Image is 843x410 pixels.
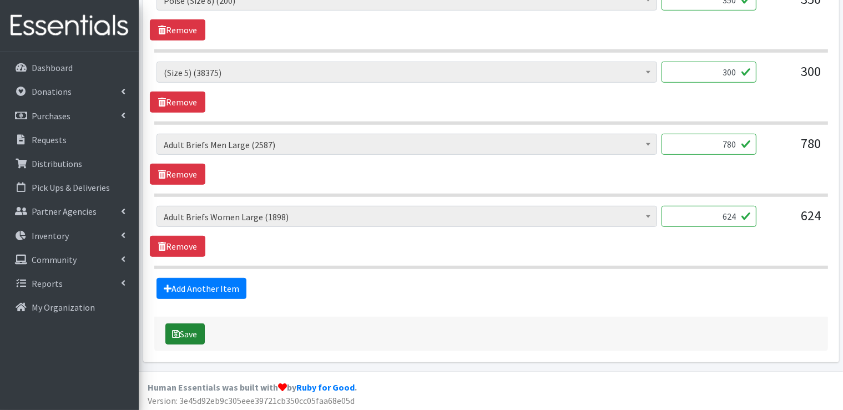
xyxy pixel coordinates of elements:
[150,92,205,113] a: Remove
[4,296,134,318] a: My Organization
[4,57,134,79] a: Dashboard
[4,105,134,127] a: Purchases
[150,236,205,257] a: Remove
[4,153,134,175] a: Distributions
[765,206,821,236] div: 624
[4,200,134,222] a: Partner Agencies
[150,19,205,41] a: Remove
[765,134,821,164] div: 780
[150,164,205,185] a: Remove
[765,62,821,92] div: 300
[164,209,650,225] span: Adult Briefs Women Large (1898)
[32,110,70,122] p: Purchases
[157,62,657,83] span: (Size 5) (38375)
[4,225,134,247] a: Inventory
[4,176,134,199] a: Pick Ups & Deliveries
[32,254,77,265] p: Community
[148,382,357,393] strong: Human Essentials was built with by .
[662,134,756,155] input: Quantity
[296,382,355,393] a: Ruby for Good
[32,302,95,313] p: My Organization
[4,80,134,103] a: Donations
[157,134,657,155] span: Adult Briefs Men Large (2587)
[164,65,650,80] span: (Size 5) (38375)
[32,182,110,193] p: Pick Ups & Deliveries
[32,86,72,97] p: Donations
[32,158,82,169] p: Distributions
[662,206,756,227] input: Quantity
[32,230,69,241] p: Inventory
[4,7,134,44] img: HumanEssentials
[662,62,756,83] input: Quantity
[32,206,97,217] p: Partner Agencies
[157,206,657,227] span: Adult Briefs Women Large (1898)
[32,278,63,289] p: Reports
[165,323,205,345] button: Save
[4,272,134,295] a: Reports
[32,62,73,73] p: Dashboard
[4,249,134,271] a: Community
[148,395,355,406] span: Version: 3e45d92eb9c305eee39721cb350cc05faa68e05d
[157,278,246,299] a: Add Another Item
[32,134,67,145] p: Requests
[4,129,134,151] a: Requests
[164,137,650,153] span: Adult Briefs Men Large (2587)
